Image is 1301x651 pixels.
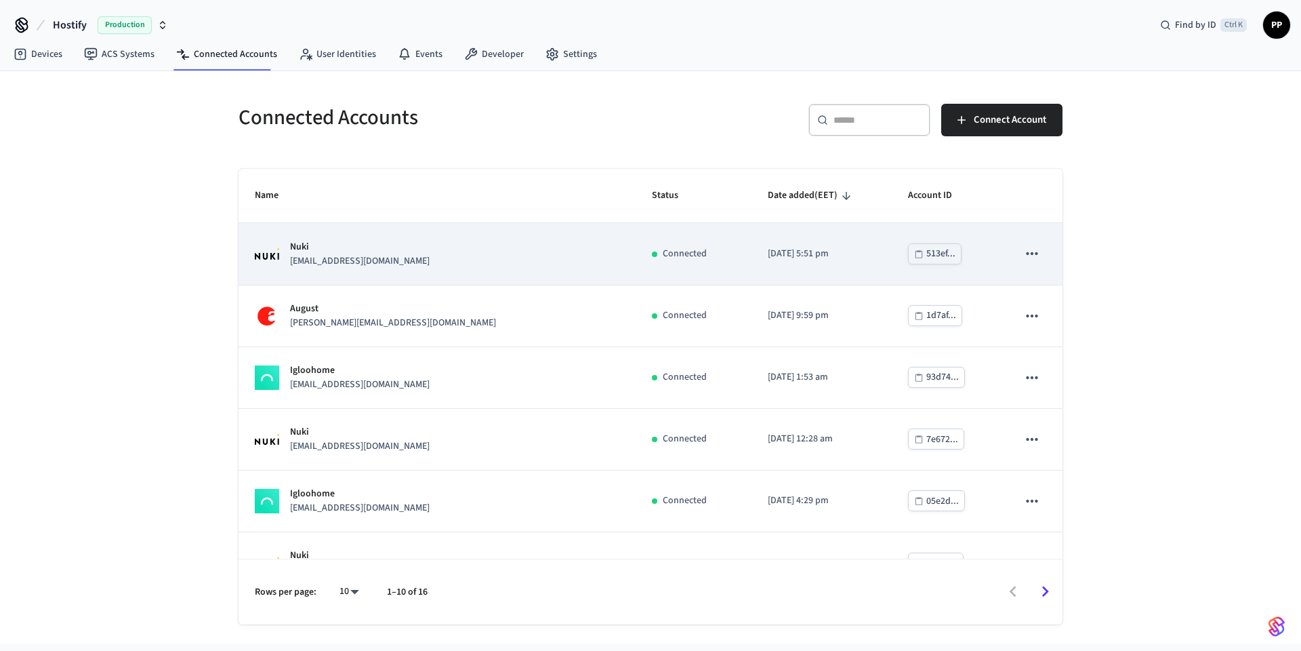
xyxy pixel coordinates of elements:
[239,104,642,132] h5: Connected Accounts
[1264,13,1289,37] span: PP
[926,555,957,572] div: 9c231...
[974,111,1046,129] span: Connect Account
[290,425,430,439] p: Nuki
[288,42,387,66] a: User Identities
[290,316,496,330] p: [PERSON_NAME][EMAIL_ADDRESS][DOMAIN_NAME]
[652,185,696,206] span: Status
[1220,18,1247,32] span: Ctrl K
[290,302,496,316] p: August
[908,553,964,574] button: 9c231...
[255,489,279,513] img: igloohome_logo
[663,556,707,570] p: Connected
[941,104,1062,136] button: Connect Account
[255,185,296,206] span: Name
[663,370,707,384] p: Connected
[663,247,707,261] p: Connected
[768,185,855,206] span: Date added(EET)
[98,16,152,34] span: Production
[255,434,279,445] img: Nuki Logo, Square
[290,439,430,454] p: [EMAIL_ADDRESS][DOMAIN_NAME]
[908,305,962,326] button: 1d7af...
[1149,13,1258,37] div: Find by IDCtrl K
[290,501,430,515] p: [EMAIL_ADDRESS][DOMAIN_NAME]
[768,247,875,261] p: [DATE] 5:51 pm
[1175,18,1216,32] span: Find by ID
[290,240,430,254] p: Nuki
[908,243,962,264] button: 513ef...
[663,309,707,323] p: Connected
[165,42,288,66] a: Connected Accounts
[926,369,959,386] div: 93d74...
[926,493,959,510] div: 05e2d...
[255,304,279,328] img: August Logo, Square
[768,309,875,323] p: [DATE] 9:59 pm
[1029,576,1061,608] button: Go to next page
[387,42,453,66] a: Events
[73,42,165,66] a: ACS Systems
[453,42,535,66] a: Developer
[255,366,279,390] img: igloohome_logo
[1268,616,1285,637] img: SeamLogoGradient.69752ec5.svg
[255,557,279,568] img: Nuki Logo, Square
[926,245,955,262] div: 513ef...
[535,42,608,66] a: Settings
[255,585,316,599] p: Rows per page:
[3,42,73,66] a: Devices
[768,494,875,508] p: [DATE] 4:29 pm
[290,549,430,563] p: Nuki
[290,378,430,392] p: [EMAIL_ADDRESS][DOMAIN_NAME]
[255,248,279,259] img: Nuki Logo, Square
[908,490,965,511] button: 05e2d...
[908,429,964,450] button: 7e672...
[53,17,87,33] span: Hostify
[1263,12,1290,39] button: PP
[768,556,875,570] p: [DATE] 11:46 pm
[926,307,956,324] div: 1d7af...
[387,585,428,599] p: 1–10 of 16
[908,367,965,388] button: 93d74...
[290,487,430,501] p: Igloohome
[663,494,707,508] p: Connected
[768,370,875,384] p: [DATE] 1:53 am
[768,432,875,446] p: [DATE] 12:28 am
[663,432,707,446] p: Connected
[908,185,970,206] span: Account ID
[290,254,430,269] p: [EMAIL_ADDRESS][DOMAIN_NAME]
[926,431,958,448] div: 7e672...
[290,363,430,378] p: Igloohome
[333,582,365,601] div: 10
